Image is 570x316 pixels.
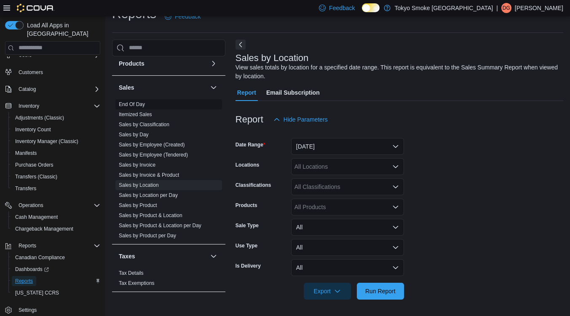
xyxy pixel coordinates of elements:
[496,3,498,13] p: |
[119,141,185,148] span: Sales by Employee (Created)
[12,276,100,286] span: Reports
[237,84,256,101] span: Report
[19,86,36,93] span: Catalog
[19,69,43,76] span: Customers
[12,183,40,194] a: Transfers
[15,226,73,232] span: Chargeback Management
[235,162,260,168] label: Locations
[12,148,40,158] a: Manifests
[365,287,396,295] span: Run Report
[119,182,159,189] span: Sales by Location
[119,83,134,92] h3: Sales
[235,40,246,50] button: Next
[15,289,59,296] span: [US_STATE] CCRS
[119,172,179,178] a: Sales by Invoice & Product
[119,101,145,107] a: End Of Day
[12,212,61,222] a: Cash Management
[119,280,155,287] span: Tax Exemptions
[119,223,201,228] a: Sales by Product & Location per Day
[235,242,257,249] label: Use Type
[291,219,404,236] button: All
[235,182,271,189] label: Classifications
[235,141,265,148] label: Date Range
[19,307,37,313] span: Settings
[15,278,33,284] span: Reports
[503,3,510,13] span: DG
[119,252,207,260] button: Taxes
[119,101,145,108] span: End Of Day
[284,115,328,124] span: Hide Parameters
[15,114,64,121] span: Adjustments (Classic)
[12,252,100,263] span: Canadian Compliance
[8,211,104,223] button: Cash Management
[24,21,100,38] span: Load All Apps in [GEOGRAPHIC_DATA]
[12,288,62,298] a: [US_STATE] CCRS
[15,126,51,133] span: Inventory Count
[12,148,100,158] span: Manifests
[12,264,100,274] span: Dashboards
[291,239,404,256] button: All
[2,83,104,95] button: Catalog
[8,183,104,194] button: Transfers
[119,252,135,260] h3: Taxes
[8,112,104,124] button: Adjustments (Classic)
[15,67,46,77] a: Customers
[2,240,104,252] button: Reports
[119,152,188,158] a: Sales by Employee (Tendered)
[8,252,104,263] button: Canadian Compliance
[119,131,149,138] span: Sales by Day
[119,122,169,127] a: Sales by Classification
[12,172,61,182] a: Transfers (Classic)
[15,200,47,210] button: Operations
[501,3,511,13] div: Damien Geehan-Hearn
[119,83,207,92] button: Sales
[119,212,182,218] a: Sales by Product & Location
[12,113,67,123] a: Adjustments (Classic)
[8,287,104,299] button: [US_STATE] CCRS
[15,241,100,251] span: Reports
[119,111,152,118] span: Itemized Sales
[15,305,100,315] span: Settings
[119,192,178,199] span: Sales by Location per Day
[392,183,399,190] button: Open list of options
[8,159,104,171] button: Purchase Orders
[15,173,57,180] span: Transfers (Classic)
[12,276,36,286] a: Reports
[392,163,399,170] button: Open list of options
[209,251,219,261] button: Taxes
[8,263,104,275] a: Dashboards
[12,160,100,170] span: Purchase Orders
[209,58,219,69] button: Products
[15,241,40,251] button: Reports
[119,212,182,219] span: Sales by Product & Location
[12,252,68,263] a: Canadian Compliance
[515,3,563,13] p: [PERSON_NAME]
[2,304,104,316] button: Settings
[12,136,82,146] a: Inventory Manager (Classic)
[119,132,149,138] a: Sales by Day
[15,266,49,273] span: Dashboards
[12,264,52,274] a: Dashboards
[175,12,201,21] span: Feedback
[15,84,39,94] button: Catalog
[235,63,559,81] div: View sales totals by location for a specified date range. This report is equivalent to the Sales ...
[235,222,259,229] label: Sale Type
[392,204,399,210] button: Open list of options
[15,214,58,220] span: Cash Management
[119,172,179,178] span: Sales by Invoice & Product
[291,259,404,276] button: All
[119,162,155,168] a: Sales by Invoice
[119,280,155,286] a: Tax Exemptions
[17,4,54,12] img: Cova
[119,233,176,239] a: Sales by Product per Day
[19,103,39,109] span: Inventory
[357,283,404,300] button: Run Report
[19,202,43,209] span: Operations
[8,171,104,183] button: Transfers (Classic)
[15,200,100,210] span: Operations
[2,199,104,211] button: Operations
[119,270,144,276] a: Tax Details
